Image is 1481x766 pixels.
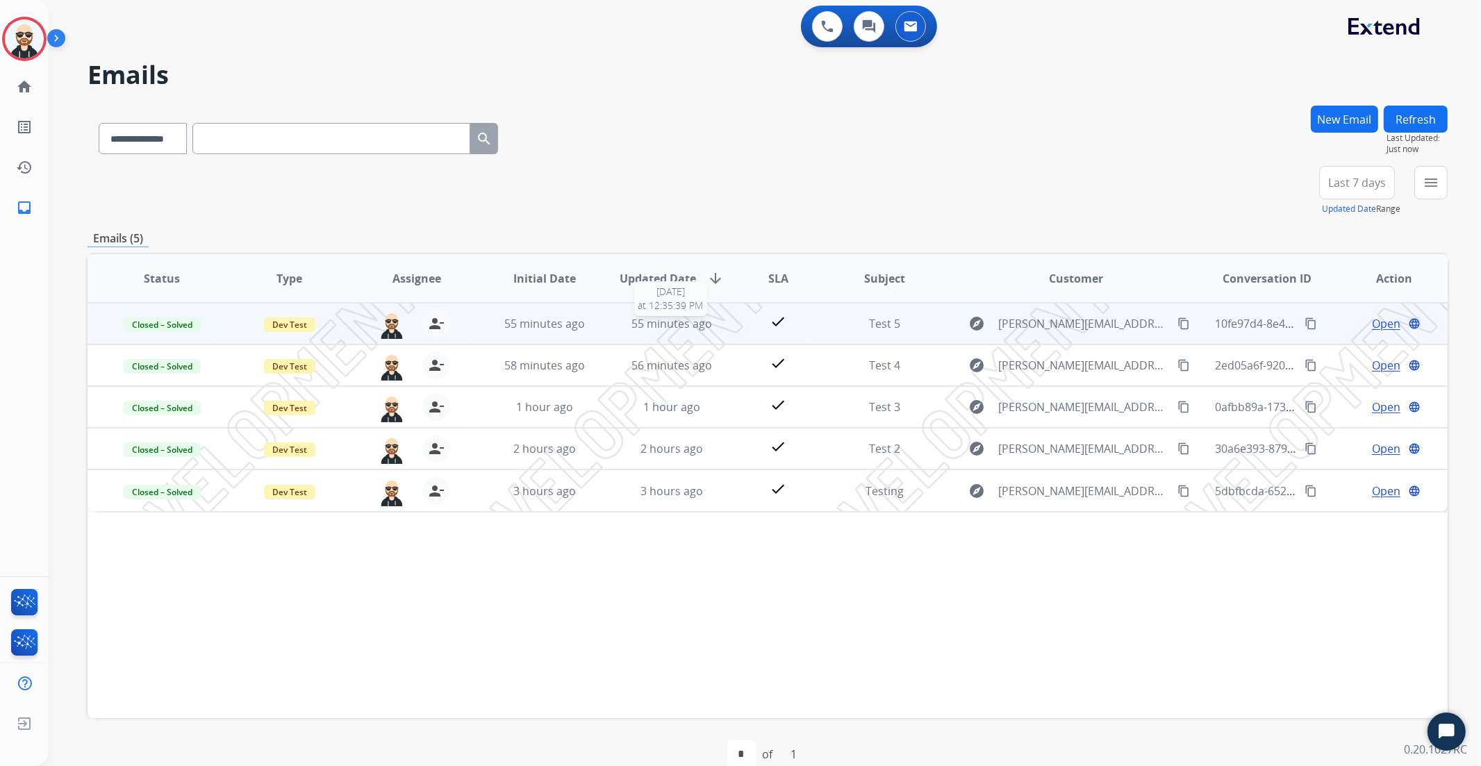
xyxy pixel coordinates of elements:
svg: Open Chat [1437,722,1457,742]
mat-icon: content_copy [1305,359,1317,372]
p: 0.20.1027RC [1404,741,1467,758]
mat-icon: language [1408,485,1421,497]
img: agent-avatar [378,351,406,381]
span: Conversation ID [1223,270,1312,287]
span: [DATE] [638,285,703,299]
mat-icon: check [770,313,786,330]
span: 0afbb89a-1731-47e0-869b-c138ab6d5544 [1215,399,1429,415]
span: Dev Test [264,485,315,499]
span: Closed – Solved [124,401,201,415]
span: 3 hours ago [640,483,703,499]
span: Test 2 [869,441,900,456]
span: Dev Test [264,401,315,415]
span: 2 hours ago [513,441,576,456]
th: Action [1320,254,1448,303]
span: [PERSON_NAME][EMAIL_ADDRESS][PERSON_NAME][DOMAIN_NAME] [999,357,1170,374]
mat-icon: explore [968,315,985,332]
span: Last 7 days [1328,180,1386,185]
span: [PERSON_NAME][EMAIL_ADDRESS][PERSON_NAME][DOMAIN_NAME] [999,399,1170,415]
span: Closed – Solved [124,485,201,499]
mat-icon: content_copy [1177,485,1190,497]
mat-icon: person_remove [428,357,445,374]
mat-icon: search [476,131,493,147]
span: [PERSON_NAME][EMAIL_ADDRESS][PERSON_NAME][DOMAIN_NAME] [999,315,1170,332]
span: 55 minutes ago [631,316,712,331]
span: 5dbfbcda-652e-414e-9713-d03d50bf2103 [1215,483,1428,499]
img: agent-avatar [378,477,406,506]
span: 55 minutes ago [504,316,585,331]
span: Customer [1049,270,1103,287]
mat-icon: check [770,438,786,455]
mat-icon: explore [968,440,985,457]
button: Updated Date [1322,203,1376,215]
mat-icon: content_copy [1177,359,1190,372]
span: SLA [768,270,788,287]
img: avatar [5,19,44,58]
button: Last 7 days [1319,166,1395,199]
span: Dev Test [264,359,315,374]
mat-icon: content_copy [1177,442,1190,455]
mat-icon: person_remove [428,440,445,457]
mat-icon: content_copy [1177,317,1190,330]
span: Open [1372,483,1400,499]
mat-icon: person_remove [428,399,445,415]
span: Subject [864,270,905,287]
mat-icon: content_copy [1305,442,1317,455]
mat-icon: content_copy [1305,485,1317,497]
span: Range [1322,203,1400,215]
span: Testing [866,483,904,499]
span: Open [1372,357,1400,374]
mat-icon: person_remove [428,483,445,499]
span: at 12:35:39 PM [638,299,703,313]
span: Status [144,270,180,287]
span: 1 hour ago [516,399,573,415]
mat-icon: content_copy [1305,401,1317,413]
mat-icon: arrow_downward [707,270,724,287]
span: Dev Test [264,317,315,332]
span: Open [1372,440,1400,457]
mat-icon: list_alt [16,119,33,135]
mat-icon: check [770,355,786,372]
span: 58 minutes ago [504,358,585,373]
mat-icon: explore [968,399,985,415]
span: Just now [1387,144,1448,155]
span: Assignee [392,270,441,287]
span: 3 hours ago [513,483,576,499]
span: Initial Date [513,270,576,287]
span: Closed – Solved [124,442,201,457]
span: Closed – Solved [124,317,201,332]
span: 30a6e393-879f-4832-a993-9bb69a30782f [1215,441,1425,456]
mat-icon: home [16,78,33,95]
button: Refresh [1384,106,1448,133]
span: 2ed05a6f-9200-4824-bf48-550c9164e0d7 [1215,358,1425,373]
button: New Email [1311,106,1378,133]
span: 1 hour ago [643,399,700,415]
img: agent-avatar [378,310,406,339]
span: Test 5 [869,316,900,331]
mat-icon: person_remove [428,315,445,332]
mat-icon: inbox [16,199,33,216]
span: [PERSON_NAME][EMAIL_ADDRESS][PERSON_NAME][DOMAIN_NAME] [999,483,1170,499]
span: 10fe97d4-8e49-447d-9602-9c682a257a48 [1215,316,1427,331]
div: of [763,746,773,763]
mat-icon: language [1408,442,1421,455]
img: agent-avatar [378,393,406,422]
span: 2 hours ago [640,441,703,456]
mat-icon: language [1408,401,1421,413]
span: Open [1372,315,1400,332]
img: agent-avatar [378,435,406,464]
mat-icon: explore [968,483,985,499]
h2: Emails [88,61,1448,89]
span: Type [276,270,302,287]
span: Test 4 [869,358,900,373]
mat-icon: check [770,481,786,497]
button: Start Chat [1428,713,1466,751]
span: Closed – Solved [124,359,201,374]
mat-icon: language [1408,359,1421,372]
span: Dev Test [264,442,315,457]
span: [PERSON_NAME][EMAIL_ADDRESS][PERSON_NAME][DOMAIN_NAME] [999,440,1170,457]
span: Open [1372,399,1400,415]
mat-icon: content_copy [1177,401,1190,413]
span: 56 minutes ago [631,358,712,373]
span: Test 3 [869,399,900,415]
